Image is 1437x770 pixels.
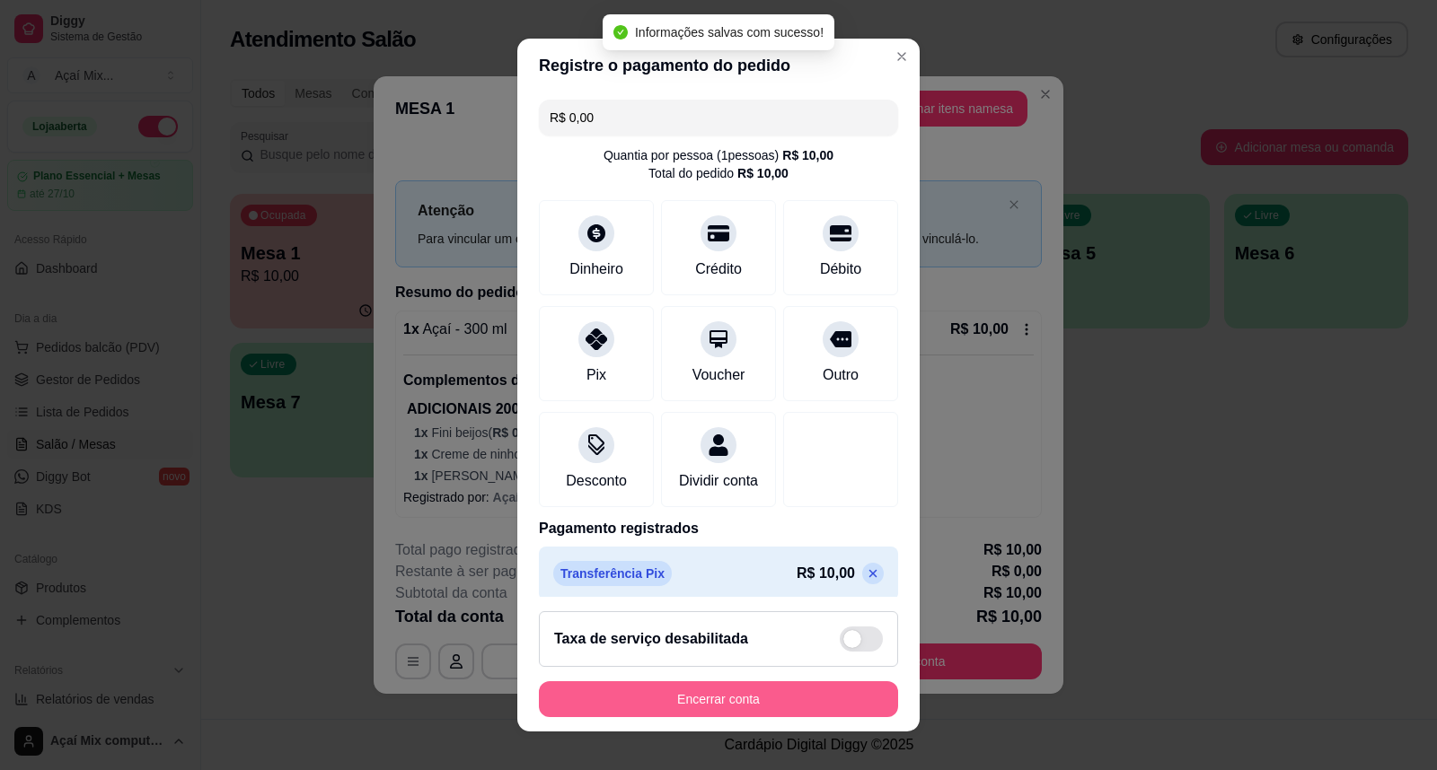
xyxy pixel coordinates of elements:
div: Dinheiro [569,258,623,280]
div: Quantia por pessoa ( 1 pessoas) [604,146,833,164]
div: R$ 10,00 [782,146,833,164]
header: Registre o pagamento do pedido [517,39,920,92]
div: R$ 10,00 [737,164,789,182]
p: Pagamento registrados [539,518,898,539]
p: R$ 10,00 [797,563,855,584]
button: Close [887,42,916,71]
span: check-circle [613,25,628,39]
div: Débito [820,258,861,280]
span: Informações salvas com sucesso! [635,25,824,39]
div: Dividir conta [679,470,758,492]
div: Voucher [692,364,745,386]
div: Pix [586,364,606,386]
div: Desconto [566,470,627,492]
div: Outro [823,364,859,386]
div: Crédito [695,258,742,280]
button: Encerrar conta [539,681,898,717]
h2: Taxa de serviço desabilitada [554,628,748,650]
p: Transferência Pix [553,561,672,586]
input: Ex.: hambúrguer de cordeiro [550,100,887,136]
div: Total do pedido [648,164,789,182]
